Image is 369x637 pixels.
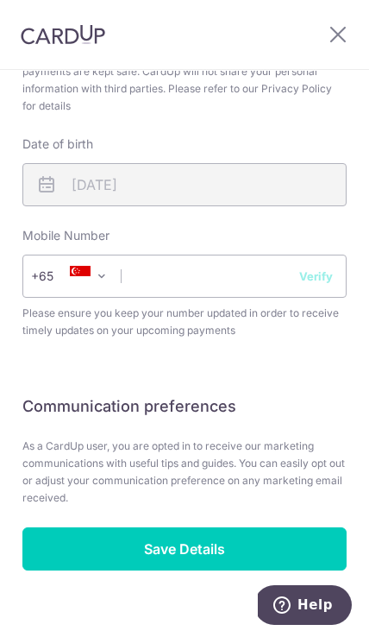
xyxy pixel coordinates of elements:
iframe: Opens a widget where you can find more information [258,585,352,628]
span: As a CardUp user, you are opted in to receive our marketing communications with useful tips and g... [22,438,347,507]
button: Verify [299,268,333,285]
label: Mobile Number [22,227,109,244]
span: +65 [36,266,78,287]
h5: Communication preferences [22,396,347,417]
span: +65 [31,266,78,287]
span: Please ensure you keep your number updated in order to receive timely updates on your upcoming pa... [22,305,347,339]
img: CardUp [21,24,105,45]
input: Save Details [22,527,347,571]
span: Your NRIC/FIN details are needed for us to ensure CardUp payments are kept safe. CardUp will not ... [22,46,347,115]
label: Date of birth [22,136,93,153]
